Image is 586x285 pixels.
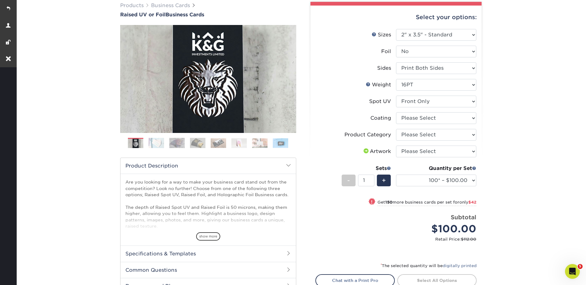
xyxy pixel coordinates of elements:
a: Business Cards [151,2,190,8]
span: only [459,200,476,204]
img: Business Cards 02 [149,138,164,148]
div: Product Category [344,131,391,138]
a: Products [120,2,144,8]
h2: Specifications & Templates [120,246,296,262]
strong: Subtotal [451,214,476,221]
img: Business Cards 01 [128,136,143,151]
div: Weight [366,81,391,89]
div: Artwork [362,148,391,155]
a: Raised UV or FoilBusiness Cards [120,12,296,18]
small: The selected quantity will be [381,263,477,268]
div: Sets [342,165,391,172]
img: Business Cards 06 [231,138,247,148]
img: Business Cards 05 [211,138,226,148]
div: Coating [370,114,391,122]
div: Select your options: [315,6,477,29]
img: Business Cards 04 [190,138,205,148]
strong: 150 [385,200,393,204]
span: $42 [468,200,476,204]
small: Retail Price: [320,236,476,242]
h1: Business Cards [120,12,296,18]
small: Get more business cards per set for [377,200,476,206]
div: Sizes [372,31,391,39]
img: Business Cards 03 [169,138,185,148]
img: Business Cards 07 [252,138,268,148]
span: show more [196,232,220,241]
div: Quantity per Set [396,165,476,172]
span: + [382,176,386,185]
img: Business Cards 08 [273,138,288,148]
iframe: Intercom live chat [565,264,580,279]
a: digitally printed [443,263,477,268]
h2: Product Description [120,158,296,174]
span: - [347,176,350,185]
span: 5 [578,264,583,269]
span: Raised UV or Foil [120,12,166,18]
div: Spot UV [369,98,391,105]
span: ! [371,199,373,205]
span: $112.00 [461,237,476,242]
h2: Common Questions [120,262,296,278]
div: $100.00 [401,221,476,236]
div: Foil [381,48,391,55]
div: Sides [377,64,391,72]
